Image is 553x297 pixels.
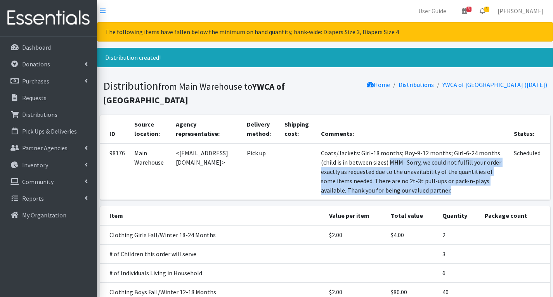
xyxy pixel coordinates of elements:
[3,90,94,106] a: Requests
[324,206,386,225] th: Value per item
[100,225,325,245] td: Clothing Girls Fall/Winter 18-24 Months
[22,161,48,169] p: Inventory
[22,211,66,219] p: My Organization
[438,245,480,264] td: 3
[442,81,547,89] a: YWCA of [GEOGRAPHIC_DATA] ([DATE])
[3,123,94,139] a: Pick Ups & Deliveries
[242,143,280,200] td: Pick up
[3,191,94,206] a: Reports
[316,115,509,143] th: Comments:
[386,206,438,225] th: Total value
[399,81,434,89] a: Distributions
[509,115,550,143] th: Status:
[22,127,77,135] p: Pick Ups & Deliveries
[3,107,94,122] a: Distributions
[280,115,316,143] th: Shipping cost:
[100,264,325,283] td: # of Individuals Living in Household
[100,245,325,264] td: # of Children this order will serve
[22,43,51,51] p: Dashboard
[22,111,57,118] p: Distributions
[412,3,452,19] a: User Guide
[100,206,325,225] th: Item
[316,143,509,200] td: Coats/Jackets: Girl-18 months; Boy-9-12 months; Girl-6-24 months (child is in between sizes) MHM-...
[473,3,491,19] a: 6
[100,115,130,143] th: ID
[3,174,94,189] a: Community
[103,81,285,106] small: from Main Warehouse to
[97,48,553,67] div: Distribution created!
[386,225,438,245] td: $4.00
[242,115,280,143] th: Delivery method:
[22,94,47,102] p: Requests
[491,3,550,19] a: [PERSON_NAME]
[3,157,94,173] a: Inventory
[3,5,94,31] img: HumanEssentials
[22,144,68,152] p: Partner Agencies
[22,178,54,186] p: Community
[100,143,130,200] td: 98176
[97,22,553,42] div: The following items have fallen below the minimum on hand quantity, bank-wide: Diapers Size 3, Di...
[171,143,242,200] td: <[EMAIL_ADDRESS][DOMAIN_NAME]>
[3,56,94,72] a: Donations
[3,140,94,156] a: Partner Agencies
[509,143,550,200] td: Scheduled
[480,206,550,225] th: Package count
[466,7,472,12] span: 5
[3,207,94,223] a: My Organization
[438,225,480,245] td: 2
[22,77,49,85] p: Purchases
[103,81,285,106] b: YWCA of [GEOGRAPHIC_DATA]
[324,225,386,245] td: $2.00
[438,264,480,283] td: 6
[367,81,390,89] a: Home
[456,3,473,19] a: 5
[130,115,172,143] th: Source location:
[484,7,489,12] span: 6
[3,73,94,89] a: Purchases
[438,206,480,225] th: Quantity
[103,79,322,106] h1: Distribution
[22,195,44,202] p: Reports
[171,115,242,143] th: Agency representative:
[3,40,94,55] a: Dashboard
[22,60,50,68] p: Donations
[130,143,172,200] td: Main Warehouse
